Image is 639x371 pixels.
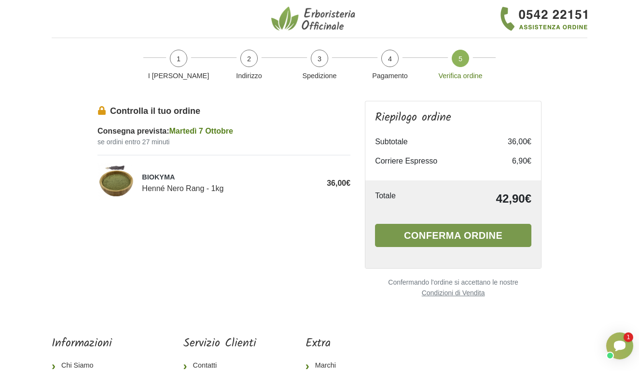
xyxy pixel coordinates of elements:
[169,127,233,135] span: Martedì 7 Ottobre
[306,337,369,351] h5: Extra
[365,278,542,298] small: Confermando l'ordine si accettano le nostre
[142,172,312,194] div: Henné Nero Rang - 1kg
[375,111,531,125] h4: Riepilogo ordine
[183,337,256,351] h5: Servizio Clienti
[381,50,399,67] span: 4
[493,151,531,171] td: 6,90€
[422,289,485,297] u: Condizioni di Vendita
[375,151,493,171] td: Corriere Espresso
[375,190,432,207] td: Totale
[432,190,531,207] td: 42,90€
[375,224,531,247] button: Conferma ordine
[311,50,328,67] span: 3
[288,71,351,82] p: Spedizione
[147,71,210,82] p: I [PERSON_NAME]
[170,50,187,67] span: 1
[327,179,350,187] span: 36,00€
[218,71,280,82] p: Indirizzo
[606,332,633,359] iframe: Smartsupp widget button
[97,105,350,118] legend: Controlla il tuo ordine
[452,50,469,67] span: 5
[375,132,493,151] td: Subtotale
[271,6,358,32] img: Erboristeria Officinale
[418,337,587,371] iframe: fb:page Facebook Social Plugin
[240,50,258,67] span: 2
[365,288,542,298] a: Condizioni di Vendita
[142,172,312,183] span: BIOKYMA
[359,71,421,82] p: Pagamento
[97,125,350,137] div: Consegna prevista:
[52,337,134,351] h5: Informazioni
[493,132,531,151] td: 36,00€
[429,71,492,82] p: Verifica ordine
[97,163,135,200] img: Henné Nero Rang - 1kg
[97,137,350,147] small: se ordini entro 27 minuti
